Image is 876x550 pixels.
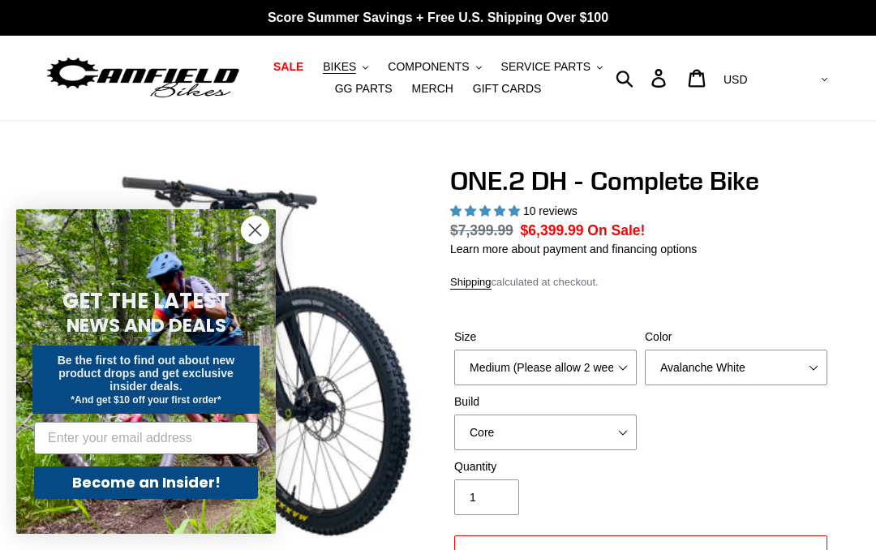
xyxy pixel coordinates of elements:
[501,60,590,74] span: SERVICE PARTS
[335,82,393,96] span: GG PARTS
[587,220,645,241] span: On Sale!
[34,422,258,454] input: Enter your email address
[45,54,242,103] img: Canfield Bikes
[473,82,542,96] span: GIFT CARDS
[315,56,376,78] button: BIKES
[58,354,235,393] span: Be the first to find out about new product drops and get exclusive insider deals.
[71,394,221,406] span: *And get $10 off your first order*
[450,274,831,290] div: calculated at checkout.
[450,204,523,217] span: 5.00 stars
[48,169,423,544] img: ONE.2 DH - Complete Bike
[454,393,637,410] label: Build
[62,286,230,316] span: GET THE LATEST
[493,56,611,78] button: SERVICE PARTS
[450,165,831,196] h1: ONE.2 DH - Complete Bike
[454,329,637,346] label: Size
[450,222,513,238] s: $7,399.99
[265,56,311,78] a: SALE
[450,276,492,290] a: Shipping
[380,56,489,78] button: COMPONENTS
[450,243,697,256] a: Learn more about payment and financing options
[67,312,226,338] span: NEWS AND DEALS
[388,60,469,74] span: COMPONENTS
[327,78,401,100] a: GG PARTS
[523,204,578,217] span: 10 reviews
[645,329,827,346] label: Color
[273,60,303,74] span: SALE
[241,216,269,244] button: Close dialog
[404,78,462,100] a: MERCH
[521,222,584,238] span: $6,399.99
[412,82,453,96] span: MERCH
[323,60,356,74] span: BIKES
[454,458,637,475] label: Quantity
[465,78,550,100] a: GIFT CARDS
[34,466,258,499] button: Become an Insider!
